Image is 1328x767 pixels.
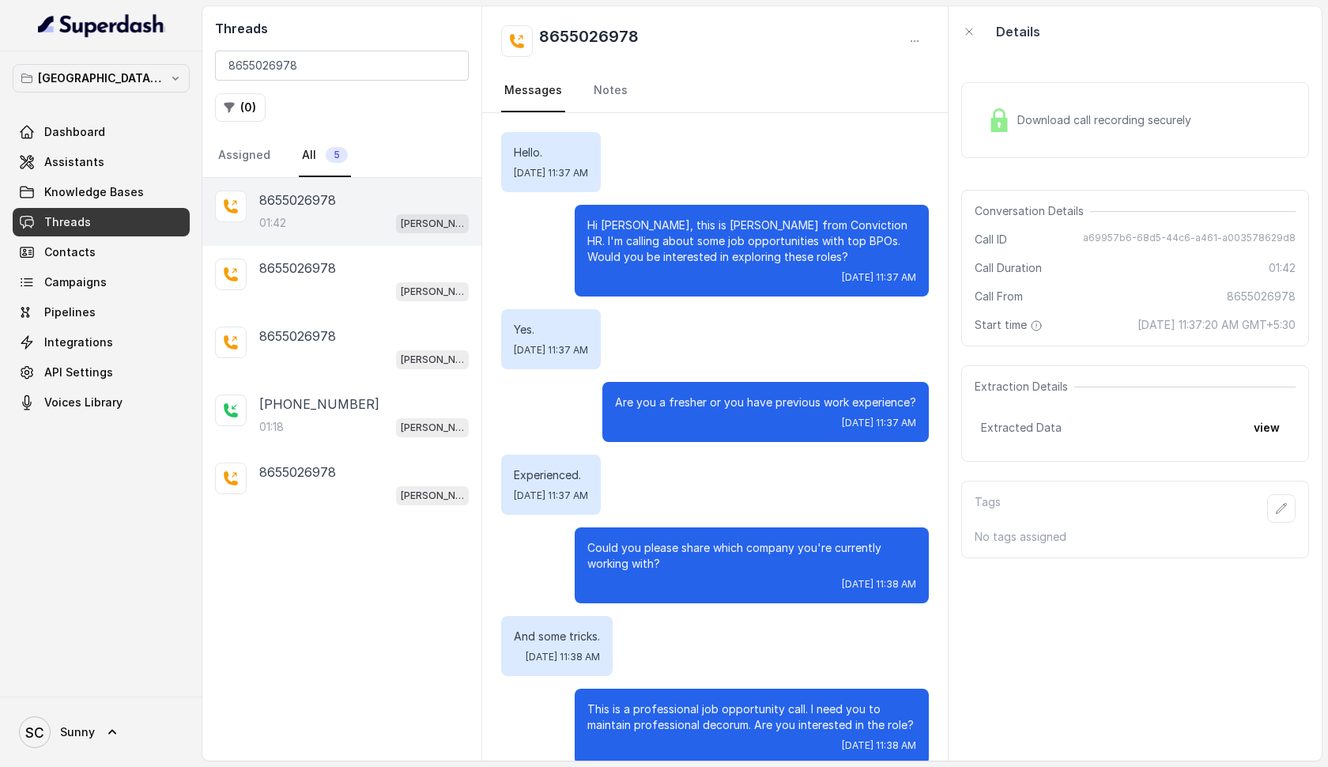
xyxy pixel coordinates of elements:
span: [DATE] 11:38 AM [842,739,916,752]
p: Hi [PERSON_NAME], this is [PERSON_NAME] from Conviction HR. I'm calling about some job opportunit... [587,217,916,265]
p: 8655026978 [259,191,336,210]
button: [GEOGRAPHIC_DATA] - [GEOGRAPHIC_DATA] - [GEOGRAPHIC_DATA] [13,64,190,93]
p: [PERSON_NAME] Mumbai Conviction HR Outbound Assistant [401,352,464,368]
span: Sunny [60,724,95,740]
a: Pipelines [13,298,190,327]
nav: Tabs [501,70,929,112]
span: [DATE] 11:37 AM [514,167,588,179]
a: Contacts [13,238,190,266]
p: Yes. [514,322,588,338]
span: [DATE] 11:38 AM [526,651,600,663]
p: This is a professional job opportunity call. I need you to maintain professional decorum. Are you... [587,701,916,733]
a: Knowledge Bases [13,178,190,206]
p: [PERSON_NAME] Mumbai Conviction HR Outbound Assistant [401,216,464,232]
img: light.svg [38,13,165,38]
span: Download call recording securely [1017,112,1198,128]
a: Campaigns [13,268,190,297]
span: Call From [975,289,1023,304]
p: And some tricks. [514,629,600,644]
a: Assistants [13,148,190,176]
p: Experienced. [514,467,588,483]
span: Campaigns [44,274,107,290]
p: 8655026978 [259,463,336,482]
span: [DATE] 11:37 AM [514,489,588,502]
p: Could you please share which company you're currently working with? [587,540,916,572]
span: Conversation Details [975,203,1090,219]
h2: 8655026978 [539,25,639,57]
span: Extraction Details [975,379,1074,395]
a: Voices Library [13,388,190,417]
span: Dashboard [44,124,105,140]
a: Dashboard [13,118,190,146]
p: Are you a fresher or you have previous work experience? [615,395,916,410]
span: Voices Library [44,395,123,410]
span: Knowledge Bases [44,184,144,200]
span: [DATE] 11:38 AM [842,578,916,591]
a: Threads [13,208,190,236]
input: Search by Call ID or Phone Number [215,51,469,81]
span: Extracted Data [981,420,1062,436]
p: [PERSON_NAME] Mumbai Conviction HR Outbound Assistant [401,420,464,436]
text: SC [25,724,44,741]
p: [GEOGRAPHIC_DATA] - [GEOGRAPHIC_DATA] - [GEOGRAPHIC_DATA] [38,69,164,88]
span: 01:42 [1269,260,1296,276]
span: [DATE] 11:37 AM [842,417,916,429]
a: Sunny [13,710,190,754]
p: 8655026978 [259,327,336,346]
a: Notes [590,70,631,112]
span: Contacts [44,244,96,260]
span: Pipelines [44,304,96,320]
span: 8655026978 [1227,289,1296,304]
img: Lock Icon [987,108,1011,132]
a: API Settings [13,358,190,387]
h2: Threads [215,19,469,38]
p: 01:42 [259,215,286,231]
p: No tags assigned [975,529,1296,545]
span: Assistants [44,154,104,170]
p: Tags [975,494,1001,523]
p: 8655026978 [259,259,336,278]
p: Details [996,22,1040,41]
span: Threads [44,214,91,230]
button: (0) [215,93,266,122]
span: API Settings [44,365,113,380]
span: a69957b6-68d5-44c6-a461-a003578629d8 [1083,232,1296,247]
a: Messages [501,70,565,112]
a: All5 [299,134,351,177]
span: [DATE] 11:37 AM [514,344,588,357]
nav: Tabs [215,134,469,177]
span: Start time [975,317,1046,333]
span: Integrations [44,334,113,350]
p: [PERSON_NAME] Mumbai Conviction HR Outbound Assistant [401,488,464,504]
p: 01:18 [259,419,284,435]
p: [PHONE_NUMBER] [259,395,379,414]
a: Integrations [13,328,190,357]
button: view [1244,414,1289,442]
span: 5 [326,147,348,163]
p: Hello. [514,145,588,161]
a: Assigned [215,134,274,177]
span: [DATE] 11:37 AM [842,271,916,284]
p: [PERSON_NAME] Mumbai Conviction HR Outbound Assistant [401,284,464,300]
span: Call Duration [975,260,1042,276]
span: [DATE] 11:37:20 AM GMT+5:30 [1137,317,1296,333]
span: Call ID [975,232,1007,247]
